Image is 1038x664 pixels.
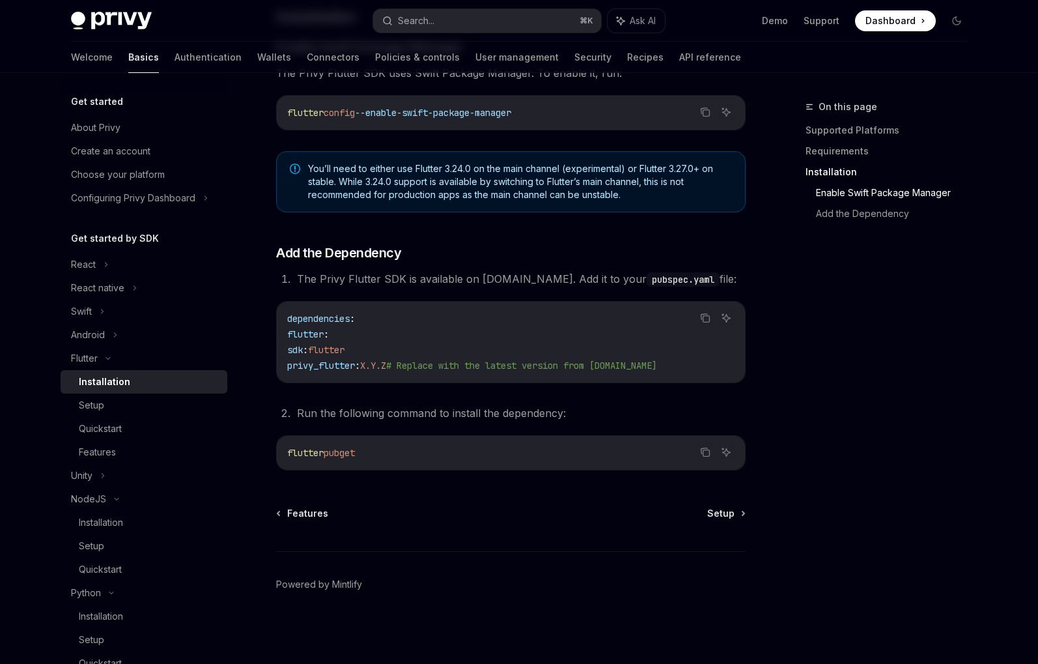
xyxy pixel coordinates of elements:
[580,16,593,26] span: ⌘ K
[175,42,242,73] a: Authentication
[707,507,735,520] span: Setup
[71,257,96,272] div: React
[79,538,104,554] div: Setup
[339,447,355,459] span: get
[61,534,227,558] a: Setup
[79,632,104,648] div: Setup
[697,444,714,461] button: Copy the contents from the code block
[79,421,122,437] div: Quickstart
[61,163,227,186] a: Choose your platform
[946,10,967,31] button: Toggle dark mode
[71,231,159,246] h5: Get started by SDK
[276,244,401,262] span: Add the Dependency
[697,310,714,326] button: Copy the contents from the code block
[61,558,227,581] a: Quickstart
[816,203,977,224] a: Add the Dependency
[71,351,98,366] div: Flutter
[386,360,657,371] span: # Replace with the latest version from [DOMAIN_NAME]
[61,116,227,139] a: About Privy
[350,313,355,325] span: :
[71,143,150,159] div: Create an account
[277,507,328,520] a: Features
[816,182,977,203] a: Enable Swift Package Manager
[79,562,122,577] div: Quickstart
[71,94,123,109] h5: Get started
[287,328,324,340] span: flutter
[61,628,227,652] a: Setup
[61,605,227,628] a: Installation
[71,327,105,343] div: Android
[71,167,165,182] div: Choose your platform
[324,328,329,340] span: :
[373,9,601,33] button: Search...⌘K
[697,104,714,121] button: Copy the contents from the code block
[324,107,355,119] span: config
[287,507,328,520] span: Features
[61,394,227,417] a: Setup
[608,9,665,33] button: Ask AI
[360,360,386,371] span: X.Y.Z
[71,190,195,206] div: Configuring Privy Dashboard
[307,42,359,73] a: Connectors
[707,507,744,520] a: Setup
[855,10,936,31] a: Dashboard
[79,444,116,460] div: Features
[627,42,664,73] a: Recipes
[398,13,434,29] div: Search...
[287,344,303,356] span: sdk
[293,404,746,422] li: Run the following command to install the dependency:
[287,360,355,371] span: privy_flutter
[79,374,130,390] div: Installation
[61,370,227,394] a: Installation
[819,99,877,115] span: On this page
[287,447,324,459] span: flutter
[61,417,227,440] a: Quickstart
[308,162,732,201] span: You’ll need to either use Flutter 3.24.0 on the main channel (experimental) or Flutter 3.27.0+ on...
[79,609,123,624] div: Installation
[355,107,511,119] span: --enable-swift-package-manager
[287,107,324,119] span: flutter
[679,42,741,73] a: API reference
[806,141,977,162] a: Requirements
[806,162,977,182] a: Installation
[293,270,746,288] li: The Privy Flutter SDK is available on [DOMAIN_NAME]. Add it to your file:
[375,42,460,73] a: Policies & controls
[71,12,152,30] img: dark logo
[324,447,339,459] span: pub
[475,42,559,73] a: User management
[647,272,720,287] code: pubspec.yaml
[71,280,124,296] div: React native
[61,440,227,464] a: Features
[630,14,656,27] span: Ask AI
[128,42,159,73] a: Basics
[61,511,227,534] a: Installation
[718,444,735,461] button: Ask AI
[71,304,92,319] div: Swift
[79,515,123,530] div: Installation
[574,42,611,73] a: Security
[762,14,788,27] a: Demo
[303,344,308,356] span: :
[79,397,104,413] div: Setup
[71,585,101,601] div: Python
[71,468,92,484] div: Unity
[865,14,916,27] span: Dashboard
[71,491,106,507] div: NodeJS
[308,344,344,356] span: flutter
[287,313,350,325] span: dependencies
[61,139,227,163] a: Create an account
[257,42,291,73] a: Wallets
[806,120,977,141] a: Supported Platforms
[804,14,839,27] a: Support
[355,360,360,371] span: :
[276,64,746,82] span: The Privy Flutter SDK uses Swift Package Manager. To enable it, run:
[276,578,362,591] a: Powered by Mintlify
[718,310,735,326] button: Ask AI
[71,42,113,73] a: Welcome
[71,120,120,136] div: About Privy
[718,104,735,121] button: Ask AI
[290,164,300,174] svg: Note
